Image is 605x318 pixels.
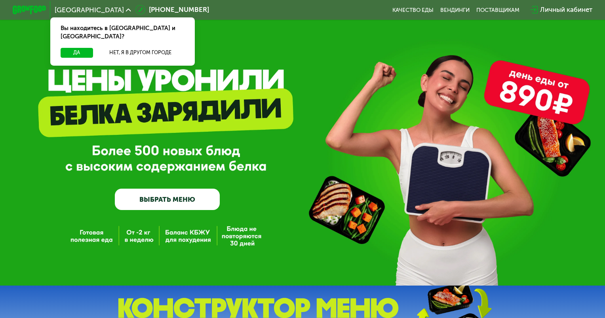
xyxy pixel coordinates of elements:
span: [GEOGRAPHIC_DATA] [55,7,124,13]
button: Нет, я в другом городе [96,48,185,58]
a: ВЫБРАТЬ МЕНЮ [115,189,219,210]
a: Качество еды [392,7,434,13]
div: поставщикам [476,7,519,13]
button: Да [61,48,93,58]
a: [PHONE_NUMBER] [135,5,209,15]
div: Личный кабинет [540,5,592,15]
a: Вендинги [440,7,470,13]
div: Вы находитесь в [GEOGRAPHIC_DATA] и [GEOGRAPHIC_DATA]? [50,17,195,47]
